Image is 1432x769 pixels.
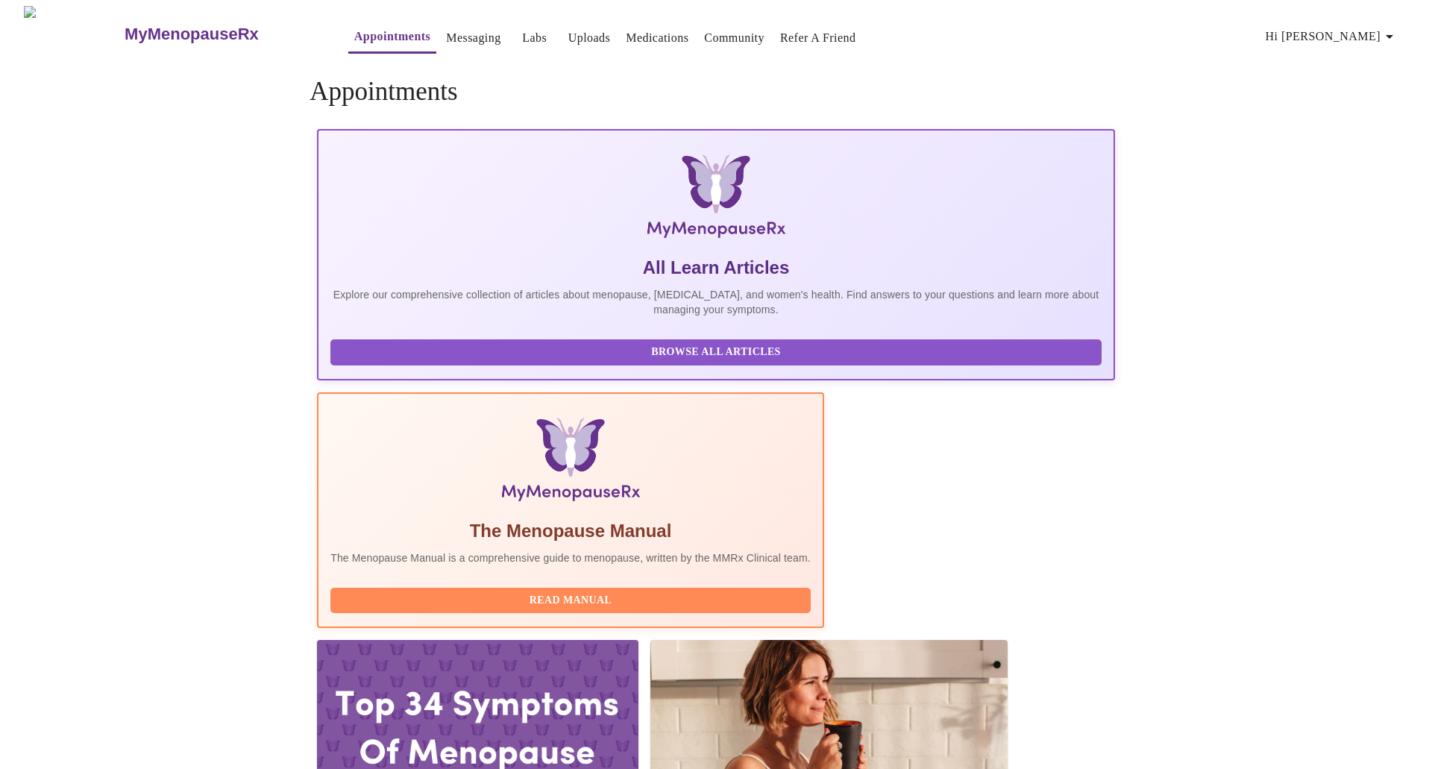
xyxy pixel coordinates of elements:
h5: The Menopause Manual [330,519,811,543]
button: Labs [511,23,559,53]
h5: All Learn Articles [330,256,1102,280]
button: Refer a Friend [774,23,862,53]
h3: MyMenopauseRx [125,25,259,44]
img: MyMenopauseRx Logo [24,6,123,62]
span: Hi [PERSON_NAME] [1266,26,1398,47]
span: Read Manual [345,591,796,610]
a: Medications [626,28,688,48]
button: Messaging [440,23,506,53]
p: Explore our comprehensive collection of articles about menopause, [MEDICAL_DATA], and women's hea... [330,287,1102,317]
a: Labs [522,28,547,48]
a: MyMenopauseRx [123,8,318,60]
p: The Menopause Manual is a comprehensive guide to menopause, written by the MMRx Clinical team. [330,550,811,565]
span: Browse All Articles [345,343,1087,362]
img: Menopause Manual [406,418,734,507]
a: Community [704,28,764,48]
button: Uploads [562,23,617,53]
a: Uploads [568,28,611,48]
button: Appointments [348,22,436,54]
img: MyMenopauseRx Logo [450,154,982,244]
a: Refer a Friend [780,28,856,48]
button: Medications [620,23,694,53]
button: Hi [PERSON_NAME] [1260,22,1404,51]
button: Read Manual [330,588,811,614]
a: Read Manual [330,593,814,606]
a: Browse All Articles [330,345,1105,357]
button: Browse All Articles [330,339,1102,365]
button: Community [698,23,770,53]
h4: Appointments [310,77,1122,107]
a: Messaging [446,28,500,48]
a: Appointments [354,26,430,47]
